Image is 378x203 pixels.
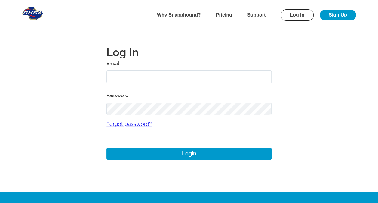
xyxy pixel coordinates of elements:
a: Log In [281,9,314,21]
img: Snapphound Logo [22,7,44,20]
h1: Log In [106,45,272,59]
a: Sign Up [320,10,356,20]
a: Support [247,12,266,17]
button: Login [106,148,272,160]
a: Pricing [216,12,232,17]
label: Email [106,59,272,68]
label: Password [106,91,272,100]
a: Forgot password? [106,115,272,133]
a: Why Snapphound? [157,12,201,17]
